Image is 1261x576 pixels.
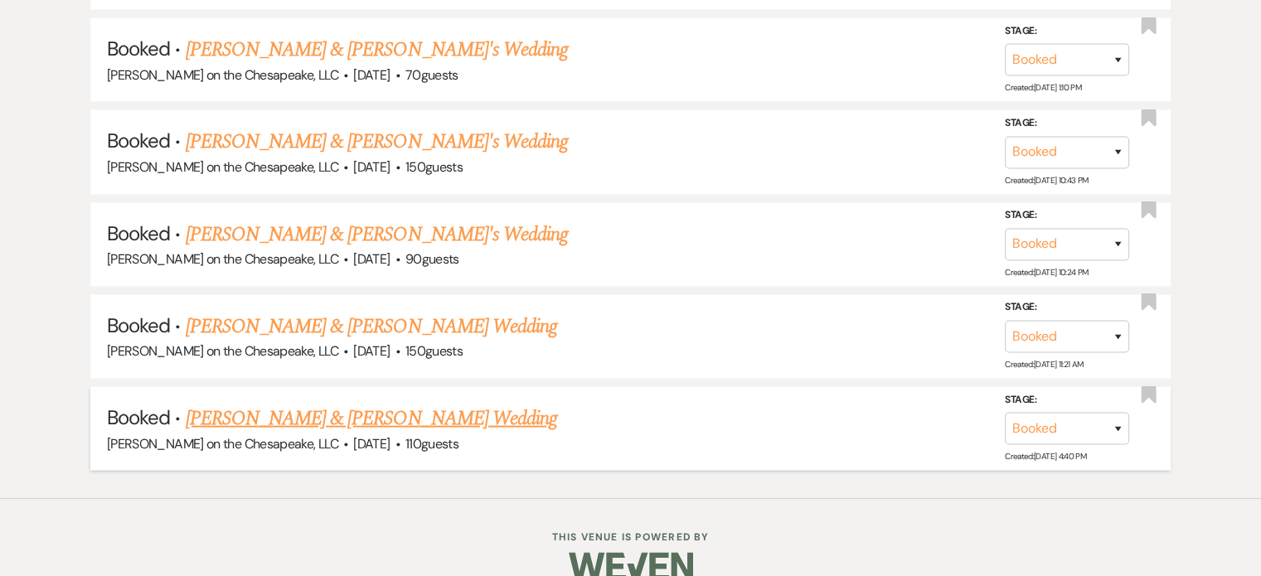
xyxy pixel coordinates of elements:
[107,66,338,84] span: [PERSON_NAME] on the Chesapeake, LLC
[405,66,458,84] span: 70 guests
[186,127,569,157] a: [PERSON_NAME] & [PERSON_NAME]'s Wedding
[186,35,569,65] a: [PERSON_NAME] & [PERSON_NAME]'s Wedding
[107,158,338,176] span: [PERSON_NAME] on the Chesapeake, LLC
[1005,207,1129,225] label: Stage:
[1005,392,1129,410] label: Stage:
[107,435,338,453] span: [PERSON_NAME] on the Chesapeake, LLC
[107,404,170,430] span: Booked
[353,342,390,360] span: [DATE]
[353,250,390,268] span: [DATE]
[405,250,459,268] span: 90 guests
[1005,360,1083,370] span: Created: [DATE] 11:21 AM
[405,158,463,176] span: 150 guests
[353,158,390,176] span: [DATE]
[186,220,569,249] a: [PERSON_NAME] & [PERSON_NAME]'s Wedding
[186,404,557,433] a: [PERSON_NAME] & [PERSON_NAME] Wedding
[405,342,463,360] span: 150 guests
[107,312,170,338] span: Booked
[1005,115,1129,133] label: Stage:
[1005,299,1129,317] label: Stage:
[107,128,170,153] span: Booked
[186,312,557,341] a: [PERSON_NAME] & [PERSON_NAME] Wedding
[353,66,390,84] span: [DATE]
[405,435,458,453] span: 110 guests
[1005,23,1129,41] label: Stage:
[107,220,170,246] span: Booked
[1005,452,1086,462] span: Created: [DATE] 4:40 PM
[353,435,390,453] span: [DATE]
[1005,83,1081,94] span: Created: [DATE] 1:10 PM
[1005,176,1088,186] span: Created: [DATE] 10:43 PM
[1005,268,1088,278] span: Created: [DATE] 10:24 PM
[107,250,338,268] span: [PERSON_NAME] on the Chesapeake, LLC
[107,36,170,61] span: Booked
[107,342,338,360] span: [PERSON_NAME] on the Chesapeake, LLC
